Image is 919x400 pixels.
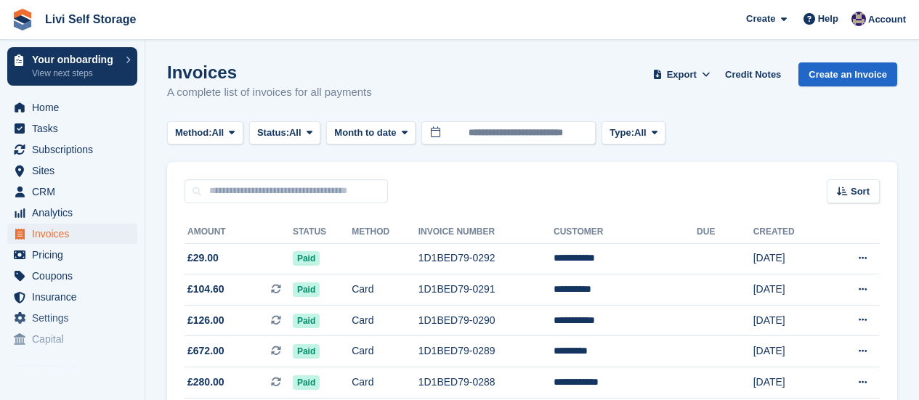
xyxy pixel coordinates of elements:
td: 1D1BED79-0289 [418,336,554,367]
a: menu [7,308,137,328]
a: menu [7,160,137,181]
a: menu [7,224,137,244]
a: Livi Self Storage [39,7,142,31]
span: Sites [32,160,119,181]
span: £104.60 [187,282,224,297]
span: Coupons [32,266,119,286]
span: Tasks [32,118,119,139]
span: Type: [610,126,634,140]
img: Jim [851,12,866,26]
td: 1D1BED79-0291 [418,274,554,306]
th: Method [352,221,418,244]
span: Month to date [334,126,396,140]
p: A complete list of invoices for all payments [167,84,372,101]
a: menu [7,97,137,118]
span: Paid [293,314,320,328]
span: All [289,126,301,140]
a: menu [7,203,137,223]
th: Due [697,221,753,244]
span: All [212,126,224,140]
p: Your onboarding [32,54,118,65]
span: Insurance [32,287,119,307]
span: Create [746,12,775,26]
th: Invoice Number [418,221,554,244]
td: 1D1BED79-0292 [418,243,554,274]
span: Export [667,68,697,82]
a: menu [7,287,137,307]
a: menu [7,181,137,202]
span: Method: [175,126,212,140]
td: Card [352,367,418,399]
span: Paid [293,282,320,297]
span: Paid [293,251,320,266]
td: [DATE] [753,336,827,367]
td: [DATE] [753,305,827,336]
img: stora-icon-8386f47178a22dfd0bd8f6a31ec36ba5ce8667c1dd55bd0f319d3a0aa187defe.svg [12,9,33,30]
td: [DATE] [753,367,827,399]
th: Customer [554,221,697,244]
span: Settings [32,308,119,328]
span: £280.00 [187,375,224,390]
span: £672.00 [187,343,224,359]
span: Account [868,12,906,27]
span: Paid [293,344,320,359]
td: 1D1BED79-0290 [418,305,554,336]
a: menu [7,139,137,160]
h1: Invoices [167,62,372,82]
a: Credit Notes [719,62,787,86]
span: £126.00 [187,313,224,328]
button: Month to date [326,121,416,145]
td: 1D1BED79-0288 [418,367,554,399]
button: Export [649,62,713,86]
a: menu [7,329,137,349]
th: Amount [185,221,293,244]
a: Your onboarding View next steps [7,47,137,86]
a: menu [7,245,137,265]
span: All [634,126,647,140]
span: £29.00 [187,250,219,266]
span: Analytics [32,203,119,223]
span: Invoices [32,224,119,244]
a: menu [7,118,137,139]
td: Card [352,274,418,306]
span: Capital [32,329,119,349]
td: [DATE] [753,243,827,274]
span: Help [818,12,838,26]
button: Method: All [167,121,243,145]
a: menu [7,266,137,286]
span: Pricing [32,245,119,265]
span: Subscriptions [32,139,119,160]
span: Status: [257,126,289,140]
td: [DATE] [753,274,827,306]
td: Card [352,305,418,336]
span: CRM [32,181,119,202]
span: Sort [851,184,870,199]
th: Status [293,221,352,244]
th: Created [753,221,827,244]
span: Paid [293,375,320,390]
span: Home [32,97,119,118]
p: View next steps [32,67,118,80]
a: Create an Invoice [798,62,897,86]
span: Storefront [13,362,145,376]
button: Status: All [249,121,320,145]
td: Card [352,336,418,367]
button: Type: All [602,121,665,145]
